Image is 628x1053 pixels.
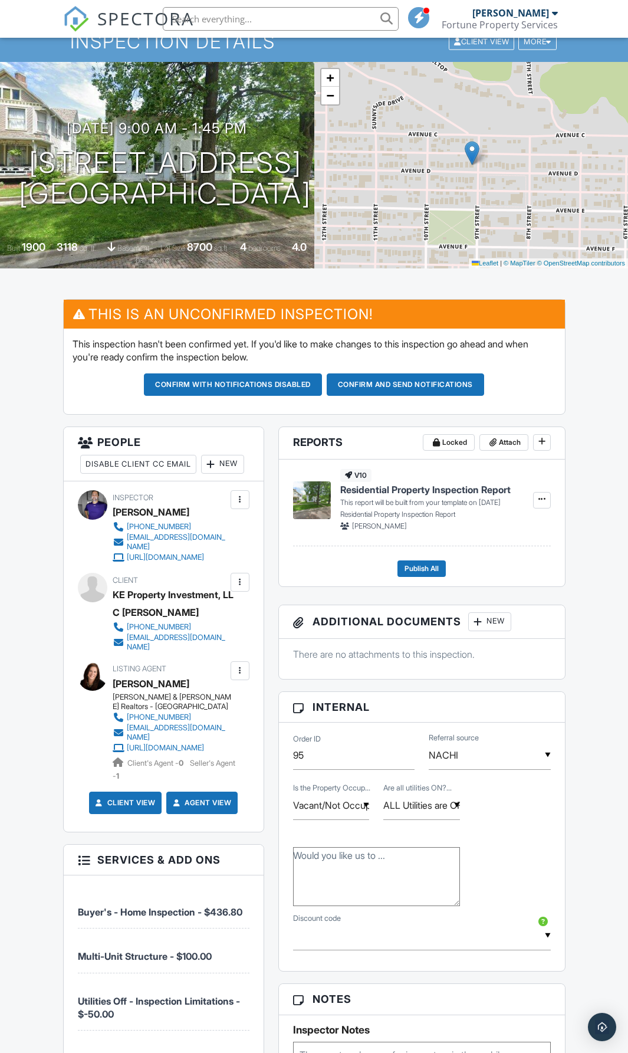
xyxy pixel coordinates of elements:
div: [PHONE_NUMBER] [127,622,191,632]
h3: Additional Documents [279,605,565,639]
a: [PHONE_NUMBER] [113,621,228,633]
a: Zoom in [321,69,339,87]
span: Lot Size [160,244,185,252]
div: Open Intercom Messenger [588,1013,616,1041]
span: Inspector [113,493,153,502]
strong: 0 [179,759,183,767]
div: Client View [449,34,514,50]
span: Client [113,576,138,585]
a: Client View [448,37,517,45]
div: 1900 [22,241,45,253]
div: [PHONE_NUMBER] [127,522,191,532]
a: [EMAIL_ADDRESS][DOMAIN_NAME] [113,723,228,742]
a: [EMAIL_ADDRESS][DOMAIN_NAME] [113,633,228,652]
a: SPECTORA [63,16,194,41]
button: Confirm and send notifications [327,373,484,396]
a: [PERSON_NAME] [113,675,189,693]
span: Client's Agent - [127,759,185,767]
li: Service: Buyer's - Home Inspection [78,884,249,929]
div: 4.0 [292,241,307,253]
div: 4 [240,241,246,253]
a: [PHONE_NUMBER] [113,711,228,723]
span: Listing Agent [113,664,166,673]
label: Would you like us to include another person to have access to your report? (Please provide Name, ... [293,849,385,862]
div: New [468,612,511,631]
h3: Notes [279,984,565,1015]
span: Utilities Off - Inspection Limitations - $-50.00 [78,995,240,1020]
button: Confirm with notifications disabled [144,373,322,396]
div: [EMAIL_ADDRESS][DOMAIN_NAME] [127,723,228,742]
h3: Internal [279,692,565,723]
h3: Services & Add ons [64,845,264,875]
a: © MapTiler [504,260,535,267]
div: Disable Client CC Email [80,455,196,474]
a: [EMAIL_ADDRESS][DOMAIN_NAME] [113,533,228,552]
strong: 1 [116,772,119,780]
div: 3118 [57,241,78,253]
span: basement [117,244,149,252]
li: Manual fee: Utilities Off - Inspection Limitations [78,973,249,1031]
img: The Best Home Inspection Software - Spectora [63,6,89,32]
p: There are no attachments to this inspection. [293,648,551,661]
div: [PERSON_NAME] [113,503,189,521]
h3: [DATE] 9:00 am - 1:45 pm [67,120,247,136]
label: Order ID [293,734,321,744]
a: [URL][DOMAIN_NAME] [113,742,228,754]
div: [PHONE_NUMBER] [127,713,191,722]
div: New [201,455,244,474]
li: Manual fee: Multi-Unit Structure [78,929,249,973]
h3: People [64,427,264,481]
label: Is the Property Occupied? [293,783,370,793]
a: [PHONE_NUMBER] [113,521,228,533]
div: [URL][DOMAIN_NAME] [127,553,204,562]
input: Search everything... [163,7,399,31]
a: Leaflet [472,260,498,267]
label: Referral source [429,733,479,743]
span: sq. ft. [80,244,96,252]
div: [PERSON_NAME] [472,7,549,19]
div: More [518,34,557,50]
span: − [326,88,334,103]
img: Marker [465,141,479,165]
label: Discount code [293,913,341,924]
div: KE Property Investment, LLC [PERSON_NAME] [113,586,237,621]
span: Buyer's - Home Inspection - $436.80 [78,906,242,918]
div: Fortune Property Services [442,19,558,31]
span: + [326,70,334,85]
h5: Inspector Notes [293,1024,551,1036]
span: SPECTORA [97,6,194,31]
span: bathrooms [136,255,169,264]
span: bedrooms [248,244,281,252]
h1: [STREET_ADDRESS] [GEOGRAPHIC_DATA] [19,147,311,210]
span: Multi-Unit Structure - $100.00 [78,950,212,962]
span: Built [7,244,20,252]
div: [PERSON_NAME] & [PERSON_NAME] Realtors - [GEOGRAPHIC_DATA] [113,693,237,711]
h3: This is an Unconfirmed Inspection! [64,300,565,329]
a: Client View [93,797,156,809]
a: [URL][DOMAIN_NAME] [113,552,228,563]
div: [EMAIL_ADDRESS][DOMAIN_NAME] [127,633,228,652]
a: Zoom out [321,87,339,104]
a: © OpenStreetMap contributors [537,260,625,267]
div: [URL][DOMAIN_NAME] [127,743,204,753]
div: 8700 [187,241,212,253]
textarea: Would you like us to include another person to have access to your report? (Please provide Name, ... [293,847,460,906]
h1: Inspection Details [70,31,557,52]
p: This inspection hasn't been confirmed yet. If you'd like to make changes to this inspection go ah... [73,337,556,364]
span: sq.ft. [214,244,229,252]
span: | [500,260,502,267]
label: Are all utilities ON? (Water/Electric/Gas) [383,783,452,793]
a: Agent View [170,797,231,809]
div: [EMAIL_ADDRESS][DOMAIN_NAME] [127,533,228,552]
